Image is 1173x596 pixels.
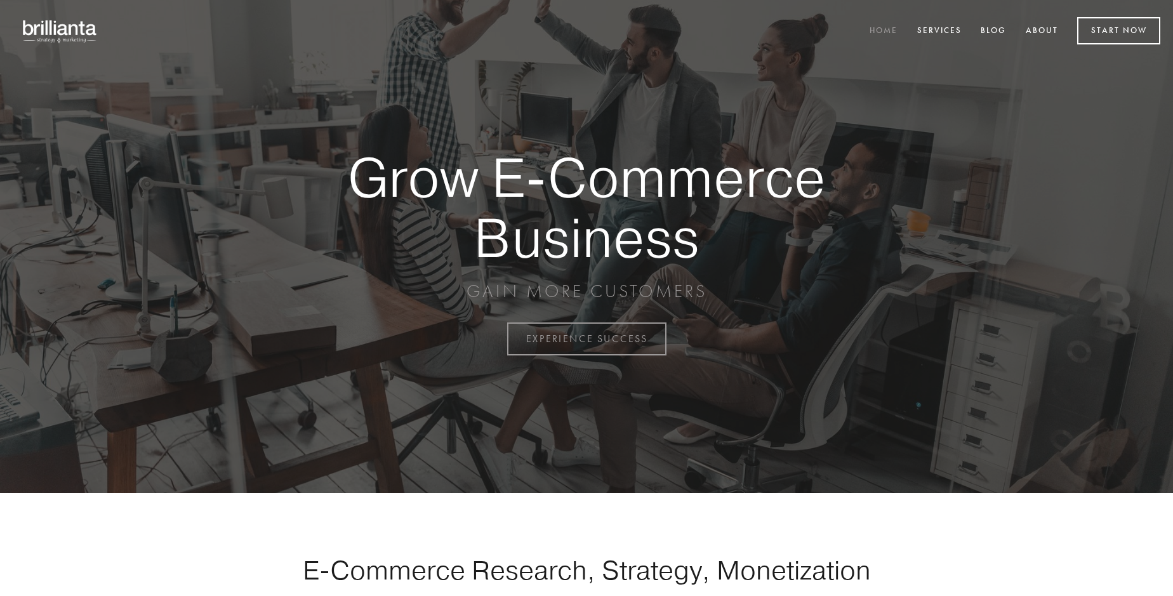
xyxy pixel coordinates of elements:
h1: E-Commerce Research, Strategy, Monetization [263,554,910,586]
a: Home [861,21,906,42]
img: brillianta - research, strategy, marketing [13,13,108,50]
a: EXPERIENCE SUCCESS [507,322,666,355]
strong: Grow E-Commerce Business [303,147,870,267]
a: About [1017,21,1066,42]
p: GAIN MORE CUSTOMERS [303,280,870,303]
a: Blog [972,21,1014,42]
a: Start Now [1077,17,1160,44]
a: Services [909,21,970,42]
